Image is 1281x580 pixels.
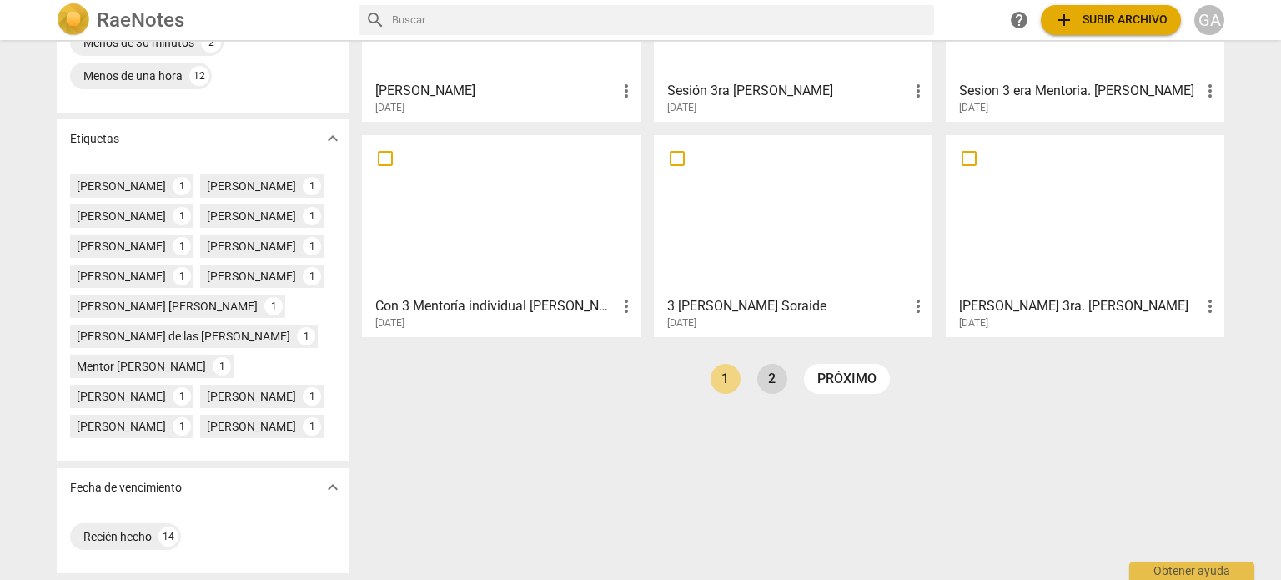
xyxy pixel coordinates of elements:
[1054,10,1074,30] span: add
[711,364,741,394] a: Page 1 is your current page
[959,296,1200,316] h3: Cynthia 3ra. Mentoría
[77,208,166,224] div: [PERSON_NAME]
[959,81,1200,101] h3: Sesion 3 era Mentoria. Maria Mercedes
[207,388,296,405] div: [PERSON_NAME]
[303,237,321,255] div: 1
[83,68,183,84] div: Menos de una hora
[77,418,166,435] div: [PERSON_NAME]
[667,101,696,115] span: [DATE]
[959,101,988,115] span: [DATE]
[375,81,616,101] h3: Sofi Pinasco
[173,387,191,406] div: 1
[1200,81,1220,101] span: more_vert
[173,207,191,225] div: 1
[320,126,345,151] button: Mostrar más
[77,358,206,375] div: Mentor [PERSON_NAME]
[303,387,321,406] div: 1
[207,208,296,224] div: [PERSON_NAME]
[1054,10,1168,30] span: Subir archivo
[264,297,283,315] div: 1
[660,141,927,330] a: 3 [PERSON_NAME] Soraide[DATE]
[213,357,231,376] div: 1
[83,528,152,545] div: Recién hecho
[1041,5,1181,35] button: Subir
[908,81,928,101] span: more_vert
[83,34,194,51] div: Menos de 30 minutos
[303,177,321,195] div: 1
[323,477,343,497] span: expand_more
[908,296,928,316] span: more_vert
[57,3,345,37] a: LogoRaeNotes
[368,141,635,330] a: Con 3 Mentoría individual [PERSON_NAME][DATE]
[303,207,321,225] div: 1
[303,267,321,285] div: 1
[201,33,221,53] div: 2
[616,81,636,101] span: more_vert
[173,177,191,195] div: 1
[1194,5,1224,35] button: GA
[375,296,616,316] h3: Con 3 Mentoría individual Iva Carabetta
[189,66,209,86] div: 12
[1200,296,1220,316] span: more_vert
[1129,562,1254,580] div: Obtener ayuda
[173,417,191,436] div: 1
[323,129,343,149] span: expand_more
[77,328,290,345] div: [PERSON_NAME] de las [PERSON_NAME]
[1004,5,1034,35] a: Obtener ayuda
[392,7,927,33] input: Buscar
[375,316,404,330] span: [DATE]
[158,527,178,547] div: 14
[70,130,119,148] p: Etiquetas
[1009,10,1029,30] span: help
[303,417,321,436] div: 1
[804,364,890,394] a: próximo
[77,238,166,255] div: [PERSON_NAME]
[365,10,385,30] span: search
[207,178,296,194] div: [PERSON_NAME]
[959,316,988,330] span: [DATE]
[757,364,787,394] a: Page 2
[97,8,184,32] h2: RaeNotes
[667,81,908,101] h3: Sesión 3ra mentoría Hoty
[952,141,1218,330] a: [PERSON_NAME] 3ra. [PERSON_NAME][DATE]
[173,267,191,285] div: 1
[667,296,908,316] h3: 3 Mentoria graciela Soraide
[77,268,166,285] div: [PERSON_NAME]
[57,3,90,37] img: Logo
[207,238,296,255] div: [PERSON_NAME]
[173,237,191,255] div: 1
[77,298,258,315] div: [PERSON_NAME] [PERSON_NAME]
[207,268,296,285] div: [PERSON_NAME]
[297,327,315,345] div: 1
[77,178,166,194] div: [PERSON_NAME]
[616,296,636,316] span: more_vert
[667,316,696,330] span: [DATE]
[77,388,166,405] div: [PERSON_NAME]
[320,475,345,500] button: Mostrar más
[207,418,296,435] div: [PERSON_NAME]
[375,101,404,115] span: [DATE]
[70,479,182,497] p: Fecha de vencimiento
